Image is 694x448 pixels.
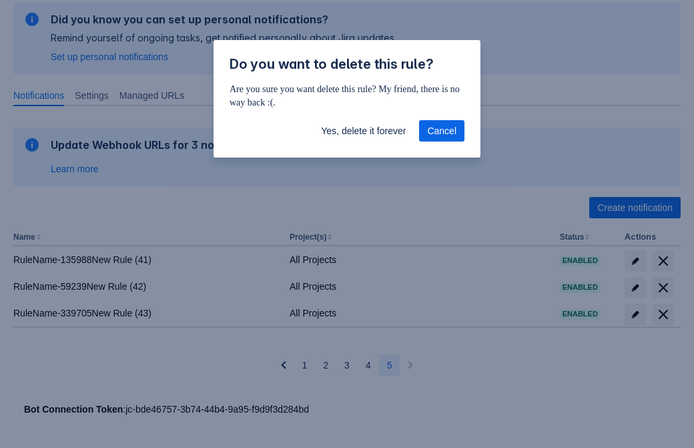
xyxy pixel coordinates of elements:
[321,120,406,142] span: Yes, delete it forever
[427,120,456,142] span: Cancel
[419,120,464,142] button: Cancel
[230,83,464,109] p: Are you sure you want delete this rule? My friend, there is no way back :(.
[230,56,434,72] span: Do you want to delete this rule?
[313,120,414,142] button: Yes, delete it forever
